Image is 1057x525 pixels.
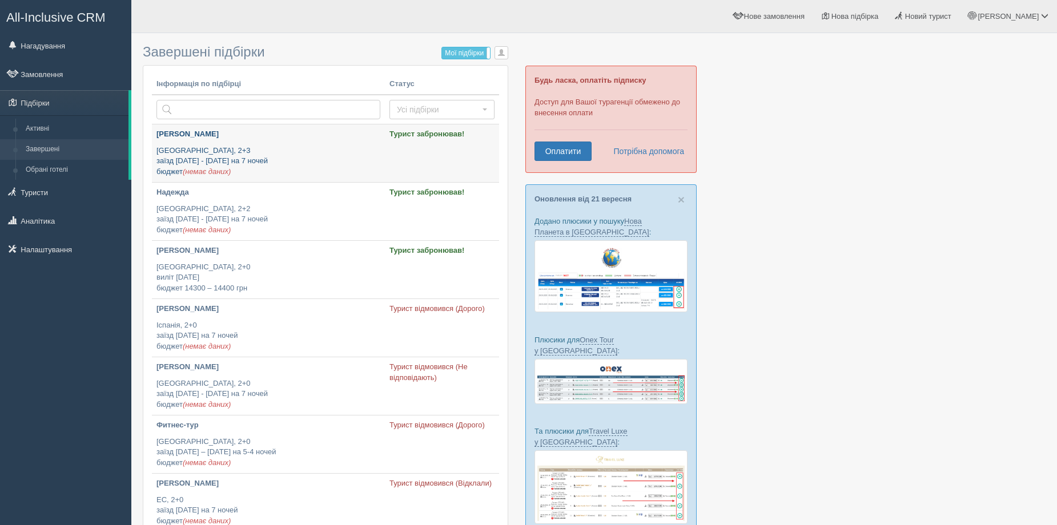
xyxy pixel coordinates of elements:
span: [PERSON_NAME] [978,12,1039,21]
p: [PERSON_NAME] [156,362,380,373]
span: All-Inclusive CRM [6,10,106,25]
a: Оплатити [534,142,592,161]
p: [GEOGRAPHIC_DATA], 2+0 заїзд [DATE] – [DATE] на 5-4 ночей бюджет [156,437,380,469]
p: [PERSON_NAME] [156,245,380,256]
span: Нова підбірка [831,12,879,21]
span: Усі підбірки [397,104,480,115]
p: Додано плюсики у пошуку : [534,216,688,237]
p: [GEOGRAPHIC_DATA], 2+0 виліт [DATE] бюджет 14300 – 14400 грн [156,262,380,294]
p: [GEOGRAPHIC_DATA], 2+2 заїзд [DATE] - [DATE] на 7 ночей бюджет [156,204,380,236]
a: Фитнес-тур [GEOGRAPHIC_DATA], 2+0заїзд [DATE] – [DATE] на 5-4 ночейбюджет(немає даних) [152,415,385,473]
img: travel-luxe-%D0%BF%D0%BE%D0%B4%D0%B1%D0%BE%D1%80%D0%BA%D0%B0-%D1%81%D1%80%D0%BC-%D0%B4%D0%BB%D1%8... [534,450,688,524]
input: Пошук за країною або туристом [156,100,380,119]
span: Завершені підбірки [143,44,265,59]
p: Турист забронював! [389,245,495,256]
div: Доступ для Вашої турагенції обмежено до внесення оплати [525,66,697,173]
p: [GEOGRAPHIC_DATA], 2+0 заїзд [DATE] - [DATE] на 7 ночей бюджет [156,378,380,410]
span: Новий турист [905,12,951,21]
a: Активні [21,119,128,139]
a: Завершені [21,139,128,160]
a: Потрібна допомога [606,142,685,161]
button: Close [678,193,685,205]
a: [PERSON_NAME] [GEOGRAPHIC_DATA], 2+0заїзд [DATE] - [DATE] на 7 ночейбюджет(немає даних) [152,357,385,415]
a: [PERSON_NAME] [GEOGRAPHIC_DATA], 2+0виліт [DATE]бюджет 14300 – 14400 грн [152,241,385,298]
p: Турист відмовився (Відклали) [389,478,495,489]
span: (немає даних) [183,458,231,467]
button: Усі підбірки [389,100,495,119]
a: Onex Tour у [GEOGRAPHIC_DATA] [534,336,617,356]
p: Надежда [156,187,380,198]
img: onex-tour-proposal-crm-for-travel-agency.png [534,359,688,404]
span: (немає даних) [183,342,231,350]
th: Статус [385,74,499,95]
span: (немає даних) [183,225,231,234]
a: Оновлення від 21 вересня [534,195,632,203]
p: Турист відмовився (Дорого) [389,420,495,431]
p: [PERSON_NAME] [156,129,380,140]
p: Турист відмовився (Не відповідають) [389,362,495,383]
p: Та плюсики для : [534,426,688,447]
a: Надежда [GEOGRAPHIC_DATA], 2+2заїзд [DATE] - [DATE] на 7 ночейбюджет(немає даних) [152,183,385,240]
a: [PERSON_NAME] [GEOGRAPHIC_DATA], 2+3заїзд [DATE] - [DATE] на 7 ночейбюджет(немає даних) [152,124,385,182]
span: × [678,193,685,206]
a: Обрані готелі [21,160,128,180]
p: Турист забронював! [389,187,495,198]
span: (немає даних) [183,400,231,409]
img: new-planet-%D0%BF%D1%96%D0%B4%D0%B1%D1%96%D1%80%D0%BA%D0%B0-%D1%81%D1%80%D0%BC-%D0%B4%D0%BB%D1%8F... [534,240,688,312]
span: (немає даних) [183,167,231,176]
p: Турист забронював! [389,129,495,140]
p: [PERSON_NAME] [156,478,380,489]
p: [PERSON_NAME] [156,304,380,314]
span: (немає даних) [183,516,231,525]
th: Інформація по підбірці [152,74,385,95]
label: Мої підбірки [442,47,490,59]
span: Нове замовлення [744,12,805,21]
p: [GEOGRAPHIC_DATA], 2+3 заїзд [DATE] - [DATE] на 7 ночей бюджет [156,146,380,177]
p: Іспанія, 2+0 заїзд [DATE] на 7 ночей бюджет [156,320,380,352]
p: Плюсики для : [534,334,688,356]
b: Будь ласка, оплатіть підписку [534,76,646,84]
p: Турист відмовився (Дорого) [389,304,495,314]
a: All-Inclusive CRM [1,1,131,32]
a: [PERSON_NAME] Іспанія, 2+0заїзд [DATE] на 7 ночейбюджет(немає даних) [152,299,385,357]
p: Фитнес-тур [156,420,380,431]
a: Нова Планета в [GEOGRAPHIC_DATA] [534,217,649,237]
a: Travel Luxe у [GEOGRAPHIC_DATA] [534,427,628,447]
